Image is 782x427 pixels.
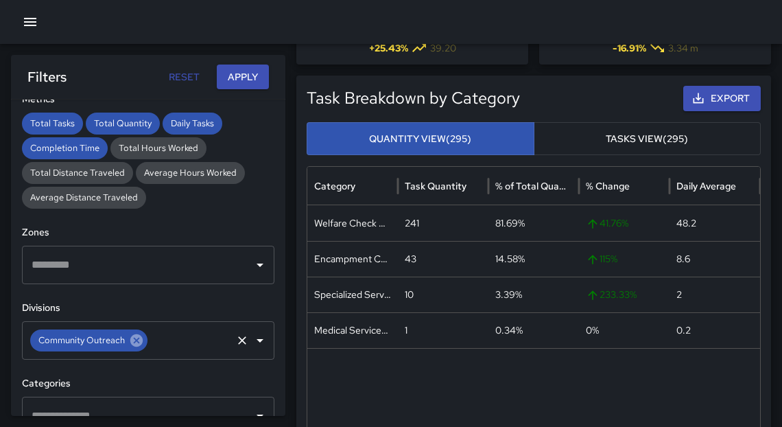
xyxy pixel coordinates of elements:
[495,180,571,192] div: % of Total Quantity
[136,166,245,180] span: Average Hours Worked
[22,225,274,240] h6: Zones
[22,92,274,107] h6: Metrics
[307,277,398,312] div: Specialized Services Delivered
[22,141,108,155] span: Completion Time
[110,137,206,159] div: Total Hours Worked
[307,312,398,348] div: Medical Services Coordinated
[86,117,160,130] span: Total Quantity
[613,41,646,55] span: -16.91 %
[27,66,67,88] h6: Filters
[22,301,274,316] h6: Divisions
[250,406,270,426] button: Open
[22,137,108,159] div: Completion Time
[586,277,663,312] span: 233.33 %
[586,324,599,336] span: 0 %
[22,191,146,205] span: Average Distance Traveled
[668,41,698,55] span: 3.34 m
[110,141,206,155] span: Total Hours Worked
[488,241,579,277] div: 14.58%
[398,277,488,312] div: 10
[233,331,252,350] button: Clear
[430,41,456,55] span: 39.20
[217,65,269,90] button: Apply
[398,205,488,241] div: 241
[307,205,398,241] div: Welfare Check Conducted
[488,312,579,348] div: 0.34%
[369,41,408,55] span: + 25.43 %
[162,65,206,90] button: Reset
[398,312,488,348] div: 1
[534,122,761,156] button: Tasks View(295)
[670,241,760,277] div: 8.6
[30,330,147,351] div: Community Outreach
[22,166,133,180] span: Total Distance Traveled
[307,87,646,109] h5: Task Breakdown by Category
[586,206,663,241] span: 41.76 %
[314,180,355,192] div: Category
[488,205,579,241] div: 81.69%
[405,180,466,192] div: Task Quantity
[30,334,133,347] span: Community Outreach
[586,242,663,277] span: 115 %
[307,241,398,277] div: Encampment Check In Conducted
[22,117,83,130] span: Total Tasks
[398,241,488,277] div: 43
[250,331,270,350] button: Open
[586,180,630,192] div: % Change
[307,122,534,156] button: Quantity View(295)
[86,113,160,135] div: Total Quantity
[676,180,736,192] div: Daily Average
[22,113,83,135] div: Total Tasks
[670,312,760,348] div: 0.2
[163,117,222,130] span: Daily Tasks
[163,113,222,135] div: Daily Tasks
[22,162,133,184] div: Total Distance Traveled
[22,376,274,391] h6: Categories
[136,162,245,184] div: Average Hours Worked
[670,205,760,241] div: 48.2
[250,255,270,275] button: Open
[670,277,760,312] div: 2
[22,187,146,209] div: Average Distance Traveled
[683,86,761,111] button: Export
[488,277,579,312] div: 3.39%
